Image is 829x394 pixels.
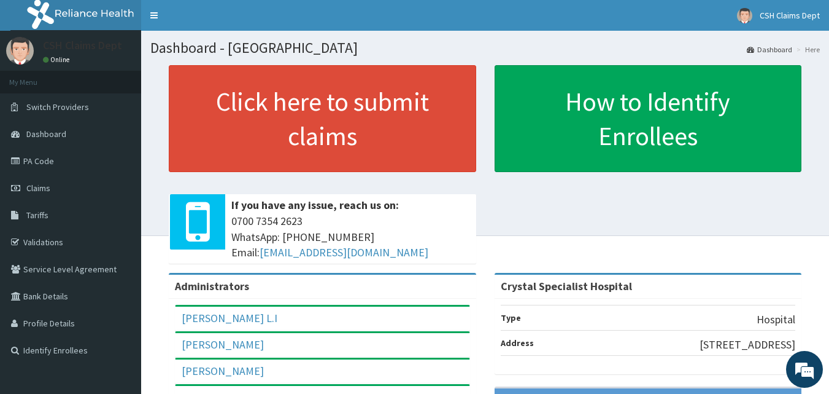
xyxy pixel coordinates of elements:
img: User Image [737,8,752,23]
span: Claims [26,183,50,194]
span: CSH Claims Dept [760,10,820,21]
li: Here [793,44,820,55]
b: Address [501,337,534,349]
a: [PERSON_NAME] [182,364,264,378]
b: Administrators [175,279,249,293]
strong: Crystal Specialist Hospital [501,279,632,293]
a: [PERSON_NAME] [182,337,264,352]
a: How to Identify Enrollees [495,65,802,172]
h1: Dashboard - [GEOGRAPHIC_DATA] [150,40,820,56]
p: Hospital [757,312,795,328]
a: Online [43,55,72,64]
span: 0700 7354 2623 WhatsApp: [PHONE_NUMBER] Email: [231,213,470,261]
span: Tariffs [26,210,48,221]
b: If you have any issue, reach us on: [231,198,399,212]
a: Click here to submit claims [169,65,476,172]
p: CSH Claims Dept [43,40,122,51]
b: Type [501,312,521,323]
span: Switch Providers [26,101,89,112]
a: [PERSON_NAME] L.I [182,311,277,325]
img: User Image [6,37,34,65]
a: [EMAIL_ADDRESS][DOMAIN_NAME] [260,245,428,259]
span: Dashboard [26,128,66,140]
p: [STREET_ADDRESS] [700,337,795,353]
a: Dashboard [747,44,792,55]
